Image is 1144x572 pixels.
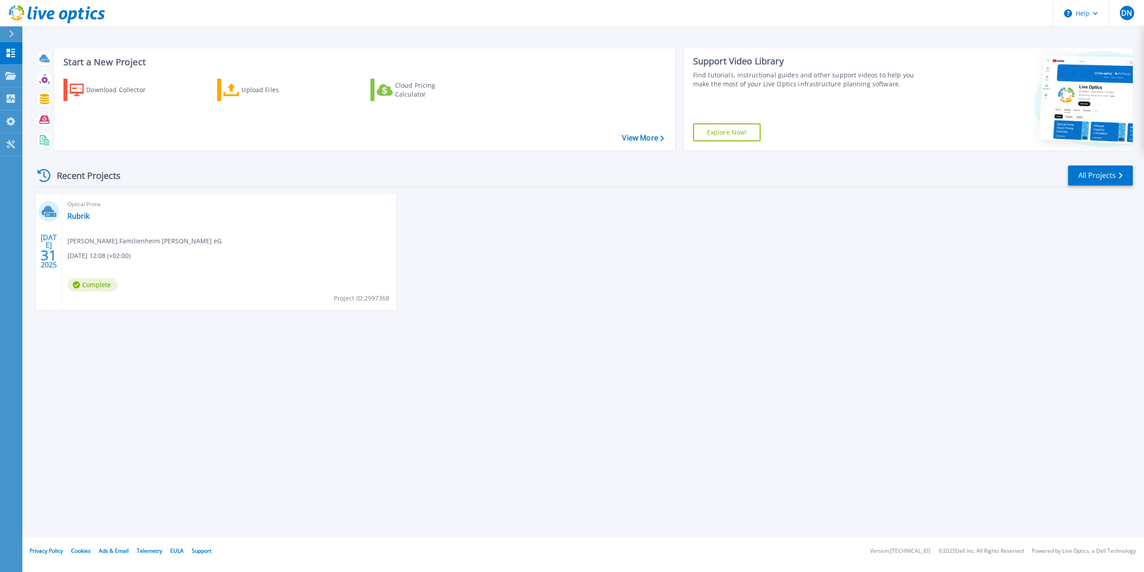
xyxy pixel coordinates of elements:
[86,81,158,99] div: Download Collector
[99,547,129,555] a: Ads & Email
[395,81,467,99] div: Cloud Pricing Calculator
[870,548,930,554] li: Version: [TECHNICAL_ID]
[67,199,391,209] span: Optical Prime
[40,235,57,267] div: [DATE] 2025
[693,55,925,67] div: Support Video Library
[170,547,184,555] a: EULA
[67,251,130,261] span: [DATE] 12:08 (+02:00)
[63,79,163,101] a: Download Collector
[693,123,761,141] a: Explore Now!
[67,236,222,246] span: [PERSON_NAME] , Familienheim [PERSON_NAME] eG
[67,212,89,220] a: Rubrik
[370,79,470,101] a: Cloud Pricing Calculator
[71,547,91,555] a: Cookies
[622,134,664,142] a: View More
[137,547,162,555] a: Telemetry
[334,293,389,303] span: Project ID: 2997368
[41,251,57,259] span: 31
[63,57,664,67] h3: Start a New Project
[67,278,118,292] span: Complete
[217,79,317,101] a: Upload Files
[938,548,1024,554] li: © 2025 Dell Inc. All Rights Reserved
[29,547,63,555] a: Privacy Policy
[241,81,313,99] div: Upload Files
[192,547,211,555] a: Support
[1068,165,1133,186] a: All Projects
[34,165,133,186] div: Recent Projects
[1121,9,1132,17] span: DN
[693,71,925,89] div: Find tutorials, instructional guides and other support videos to help you make the most of your L...
[1032,548,1136,554] li: Powered by Live Optics, a Dell Technology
